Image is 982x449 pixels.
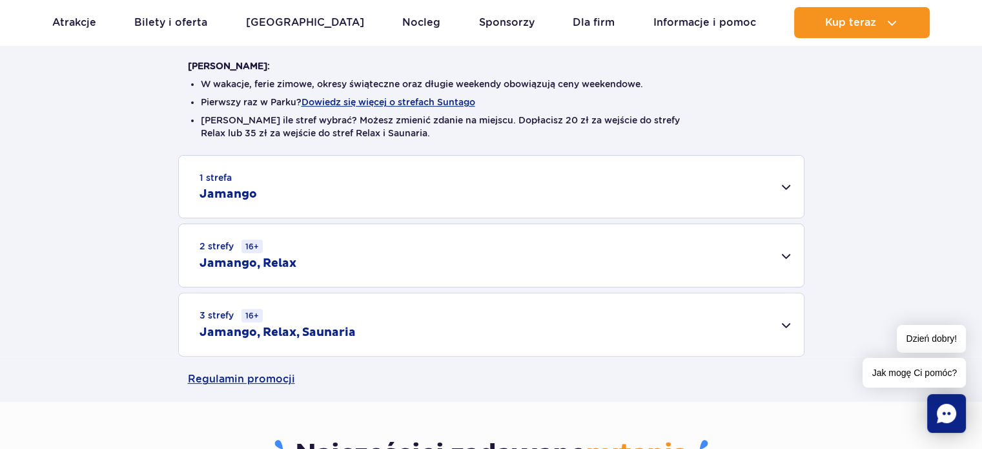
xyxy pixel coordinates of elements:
[927,394,966,433] div: Chat
[246,7,364,38] a: [GEOGRAPHIC_DATA]
[52,7,96,38] a: Atrakcje
[199,325,356,340] h2: Jamango, Relax, Saunaria
[479,7,535,38] a: Sponsorzy
[134,7,207,38] a: Bilety i oferta
[199,309,263,322] small: 3 strefy
[188,357,795,402] a: Regulamin promocji
[199,187,257,202] h2: Jamango
[794,7,930,38] button: Kup teraz
[199,256,296,271] h2: Jamango, Relax
[302,97,475,107] button: Dowiedz się więcej o strefach Suntago
[188,61,270,71] strong: [PERSON_NAME]:
[241,240,263,253] small: 16+
[199,171,232,184] small: 1 strefa
[402,7,440,38] a: Nocleg
[573,7,615,38] a: Dla firm
[201,96,782,109] li: Pierwszy raz w Parku?
[863,358,966,388] span: Jak mogę Ci pomóc?
[241,309,263,322] small: 16+
[199,240,263,253] small: 2 strefy
[201,78,782,90] li: W wakacje, ferie zimowe, okresy świąteczne oraz długie weekendy obowiązują ceny weekendowe.
[825,17,876,28] span: Kup teraz
[201,114,782,140] li: [PERSON_NAME] ile stref wybrać? Możesz zmienić zdanie na miejscu. Dopłacisz 20 zł za wejście do s...
[897,325,966,353] span: Dzień dobry!
[653,7,756,38] a: Informacje i pomoc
